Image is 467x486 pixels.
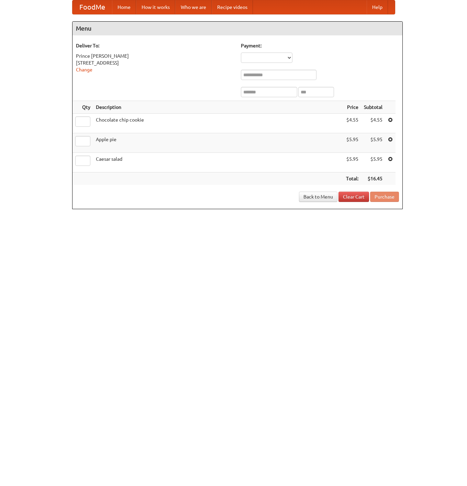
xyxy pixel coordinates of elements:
[361,133,385,153] td: $5.95
[73,101,93,114] th: Qty
[93,153,343,172] td: Caesar salad
[367,0,388,14] a: Help
[93,133,343,153] td: Apple pie
[136,0,175,14] a: How it works
[361,101,385,114] th: Subtotal
[241,42,399,49] h5: Payment:
[212,0,253,14] a: Recipe videos
[76,67,92,72] a: Change
[370,192,399,202] button: Purchase
[175,0,212,14] a: Who we are
[338,192,369,202] a: Clear Cart
[76,53,234,59] div: Prince [PERSON_NAME]
[343,101,361,114] th: Price
[361,172,385,185] th: $16.45
[343,133,361,153] td: $5.95
[93,101,343,114] th: Description
[299,192,337,202] a: Back to Menu
[76,59,234,66] div: [STREET_ADDRESS]
[343,114,361,133] td: $4.55
[73,22,402,35] h4: Menu
[112,0,136,14] a: Home
[343,172,361,185] th: Total:
[93,114,343,133] td: Chocolate chip cookie
[73,0,112,14] a: FoodMe
[361,153,385,172] td: $5.95
[343,153,361,172] td: $5.95
[76,42,234,49] h5: Deliver To:
[361,114,385,133] td: $4.55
